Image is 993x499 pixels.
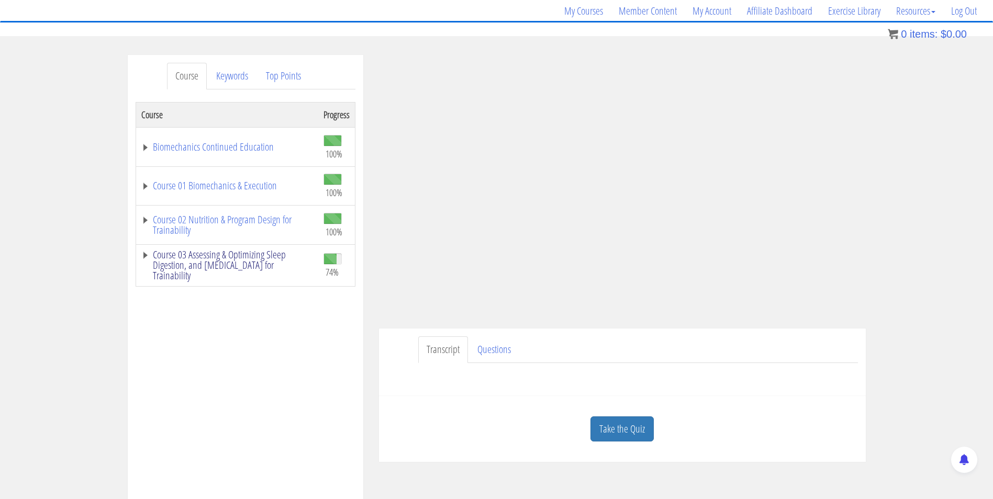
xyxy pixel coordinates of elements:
[141,180,313,191] a: Course 01 Biomechanics & Execution
[141,214,313,235] a: Course 02 Nutrition & Program Design for Trainability
[258,63,309,89] a: Top Points
[326,148,342,160] span: 100%
[910,28,938,40] span: items:
[941,28,967,40] bdi: 0.00
[590,416,654,442] a: Take the Quiz
[208,63,256,89] a: Keywords
[941,28,946,40] span: $
[901,28,907,40] span: 0
[326,187,342,198] span: 100%
[888,28,967,40] a: 0 items: $0.00
[318,102,355,127] th: Progress
[888,29,898,39] img: icon11.png
[469,336,519,363] a: Questions
[418,336,468,363] a: Transcript
[141,249,313,281] a: Course 03 Assessing & Optimizing Sleep Digestion, and [MEDICAL_DATA] for Trainability
[141,142,313,152] a: Biomechanics Continued Education
[326,226,342,237] span: 100%
[167,63,207,89] a: Course
[326,266,339,278] span: 74%
[136,102,318,127] th: Course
